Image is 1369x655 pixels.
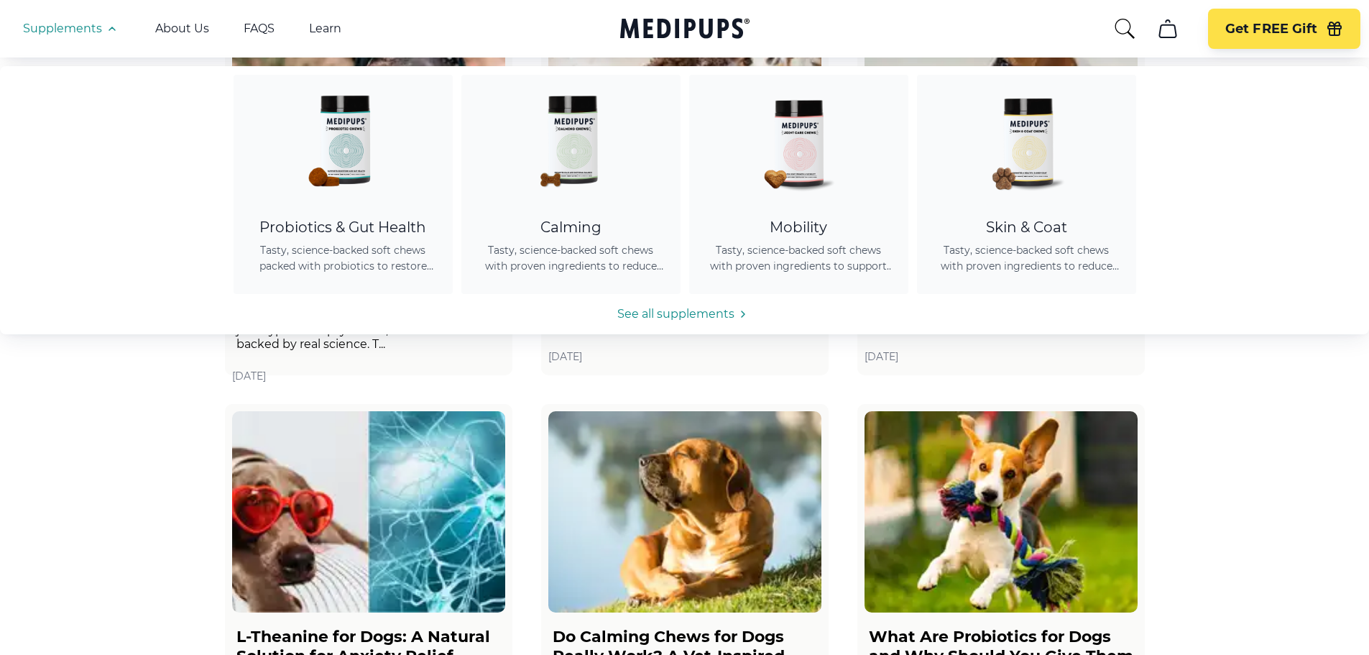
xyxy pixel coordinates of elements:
div: Calming [479,219,663,237]
span: Supplements [23,22,102,36]
img: Probiotics For Dogs [865,411,1138,613]
a: About Us [155,22,209,36]
a: Calming Dog Chews - MedipupsCalmingTasty, science-backed soft chews with proven ingredients to re... [461,75,681,294]
span: Tasty, science-backed soft chews with proven ingredients to support joint health, improve mobilit... [706,242,891,274]
img: L-Theanine For Dogs [232,411,505,613]
img: Do Calming Chews For Dogs Really work? [548,411,821,613]
button: Supplements [23,20,121,37]
img: Joint Care Chews - Medipups [734,75,863,204]
img: Calming Dog Chews - Medipups [506,75,635,204]
img: Skin & Coat Chews - Medipups [962,75,1091,204]
img: Probiotic Dog Chews - Medipups [278,75,407,204]
a: Medipups [620,15,750,45]
button: Get FREE Gift [1208,9,1360,49]
button: cart [1151,12,1185,46]
a: Skin & Coat Chews - MedipupsSkin & CoatTasty, science-backed soft chews with proven ingredients t... [917,75,1136,294]
a: Learn [309,22,341,36]
span: [DATE] [232,370,505,383]
a: FAQS [244,22,275,36]
div: Skin & Coat [934,219,1119,237]
span: Tasty, science-backed soft chews with proven ingredients to reduce shedding, promote healthy skin... [934,242,1119,274]
span: Tasty, science-backed soft chews packed with probiotics to restore gut balance, ease itching, sup... [251,242,435,274]
span: [DATE] [865,350,1138,363]
button: search [1113,17,1136,40]
div: Probiotics & Gut Health [251,219,435,237]
span: Get FREE Gift [1225,21,1317,37]
span: [DATE] [548,350,821,363]
a: Joint Care Chews - MedipupsMobilityTasty, science-backed soft chews with proven ingredients to su... [689,75,908,294]
a: Probiotic Dog Chews - MedipupsProbiotics & Gut HealthTasty, science-backed soft chews packed with... [234,75,453,294]
span: Tasty, science-backed soft chews with proven ingredients to reduce anxiety, promote relaxation, a... [479,242,663,274]
div: Mobility [706,219,891,237]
